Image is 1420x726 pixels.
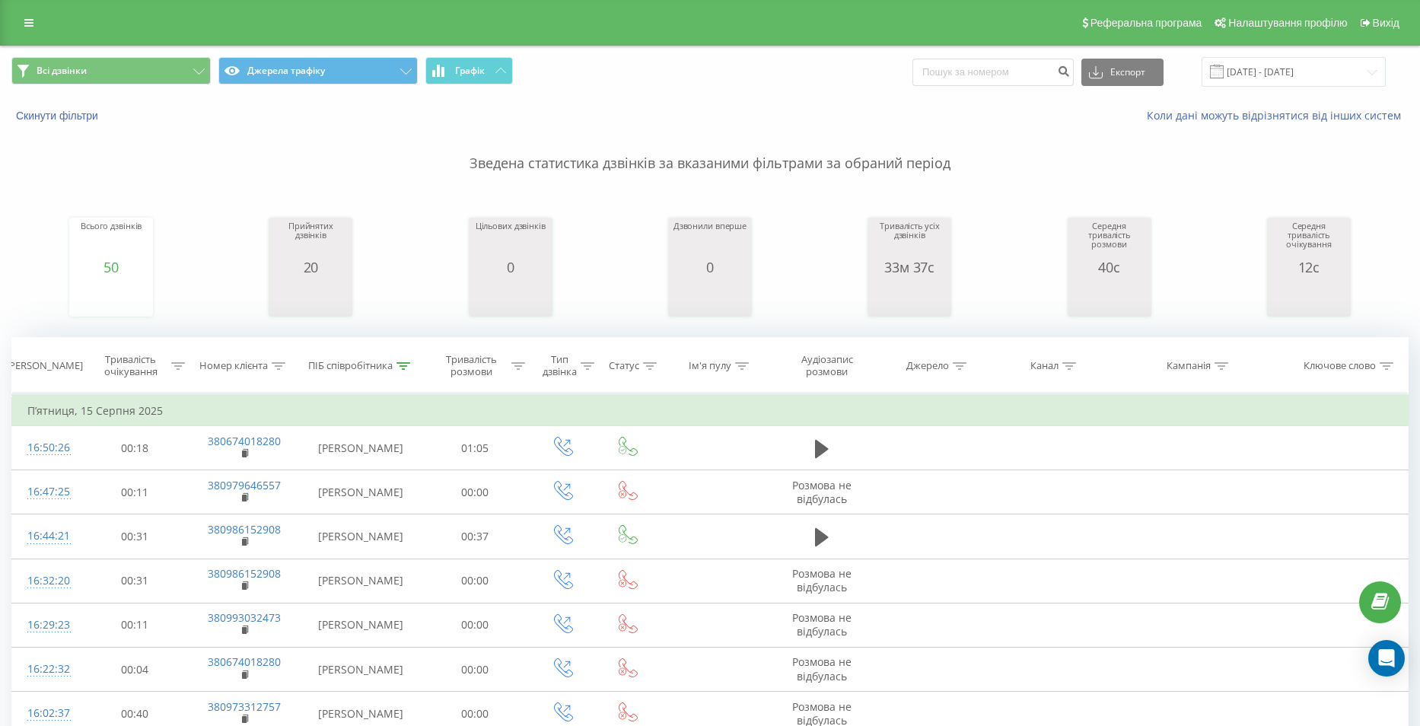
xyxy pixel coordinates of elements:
[301,648,422,692] td: [PERSON_NAME]
[208,654,281,669] a: 380674018280
[421,559,529,603] td: 00:00
[906,360,949,373] div: Джерело
[1167,360,1211,373] div: Кампанія
[208,478,281,492] a: 380979646557
[208,610,281,625] a: 380993032473
[421,470,529,514] td: 00:00
[27,566,65,596] div: 16:32:20
[871,260,947,275] div: 33м 37с
[792,654,852,683] span: Розмова не відбулась
[199,360,268,373] div: Номер клієнта
[792,478,852,506] span: Розмова не відбулась
[1071,221,1148,260] div: Середня тривалість розмови
[308,360,393,373] div: ПІБ співробітника
[673,221,747,260] div: Дзвонили вперше
[272,221,349,260] div: Прийнятих дзвінків
[425,57,513,84] button: Графік
[301,470,422,514] td: [PERSON_NAME]
[11,109,106,123] button: Скинути фільтри
[81,603,189,647] td: 00:11
[421,603,529,647] td: 00:00
[301,603,422,647] td: [PERSON_NAME]
[609,360,639,373] div: Статус
[208,434,281,448] a: 380674018280
[421,426,529,470] td: 01:05
[689,360,731,373] div: Ім'я пулу
[455,65,485,76] span: Графік
[912,59,1074,86] input: Пошук за номером
[1373,17,1399,29] span: Вихід
[27,433,65,463] div: 16:50:26
[476,260,546,275] div: 0
[208,566,281,581] a: 380986152908
[871,221,947,260] div: Тривалість усіх дзвінків
[1090,17,1202,29] span: Реферальна програма
[421,648,529,692] td: 00:00
[81,559,189,603] td: 00:31
[1071,260,1148,275] div: 40с
[673,260,747,275] div: 0
[94,353,167,379] div: Тривалість очікування
[301,426,422,470] td: [PERSON_NAME]
[792,566,852,594] span: Розмова не відбулась
[1368,640,1405,677] div: Open Intercom Messenger
[543,353,577,379] div: Тип дзвінка
[301,559,422,603] td: [PERSON_NAME]
[37,65,87,77] span: Всі дзвінки
[301,514,422,559] td: [PERSON_NAME]
[1030,360,1059,373] div: Канал
[208,522,281,537] a: 380986152908
[27,521,65,551] div: 16:44:21
[272,260,349,275] div: 20
[11,123,1409,174] p: Зведена статистика дзвінків за вказаними фільтрами за обраний період
[784,353,870,379] div: Аудіозапис розмови
[1304,360,1376,373] div: Ключове слово
[27,610,65,640] div: 16:29:23
[1228,17,1347,29] span: Налаштування профілю
[81,426,189,470] td: 00:18
[208,699,281,714] a: 380973312757
[218,57,418,84] button: Джерела трафіку
[81,514,189,559] td: 00:31
[1271,221,1347,260] div: Середня тривалість очікування
[421,514,529,559] td: 00:37
[476,221,546,260] div: Цільових дзвінків
[81,221,142,260] div: Всього дзвінків
[1081,59,1164,86] button: Експорт
[11,57,211,84] button: Всі дзвінки
[81,470,189,514] td: 00:11
[1271,260,1347,275] div: 12с
[1147,108,1409,123] a: Коли дані можуть відрізнятися вiд інших систем
[6,360,83,373] div: [PERSON_NAME]
[12,396,1409,426] td: П’ятниця, 15 Серпня 2025
[792,610,852,638] span: Розмова не відбулась
[435,353,508,379] div: Тривалість розмови
[81,648,189,692] td: 00:04
[27,654,65,684] div: 16:22:32
[27,477,65,507] div: 16:47:25
[81,260,142,275] div: 50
